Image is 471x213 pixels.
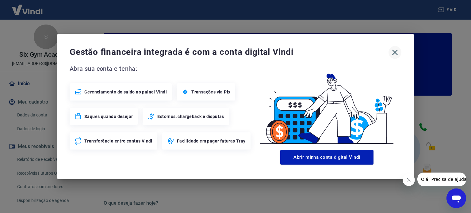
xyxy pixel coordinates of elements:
span: Facilidade em pagar faturas Tray [177,138,246,144]
iframe: Botão para abrir a janela de mensagens [446,188,466,208]
iframe: Mensagem da empresa [417,173,466,186]
span: Transferência entre contas Vindi [84,138,152,144]
span: Gerenciamento do saldo no painel Vindi [84,89,167,95]
button: Abrir minha conta digital Vindi [280,150,373,165]
span: Saques quando desejar [84,113,133,120]
img: Good Billing [252,64,401,147]
span: Abra sua conta e tenha: [70,64,252,74]
iframe: Fechar mensagem [403,174,415,186]
span: Olá! Precisa de ajuda? [4,4,52,9]
span: Transações via Pix [191,89,230,95]
span: Gestão financeira integrada é com a conta digital Vindi [70,46,389,58]
span: Estornos, chargeback e disputas [157,113,224,120]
